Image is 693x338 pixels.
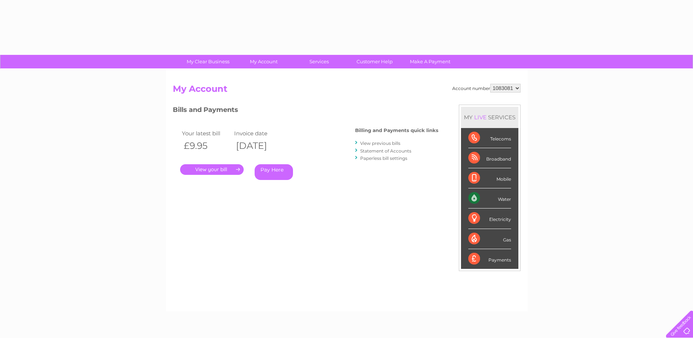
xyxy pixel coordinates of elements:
[452,84,521,93] div: Account number
[468,168,511,188] div: Mobile
[344,55,405,68] a: Customer Help
[360,148,411,154] a: Statement of Accounts
[180,164,244,175] a: .
[360,155,407,161] a: Paperless bill settings
[180,128,233,138] td: Your latest bill
[360,140,400,146] a: View previous bills
[173,84,521,98] h2: My Account
[233,55,294,68] a: My Account
[289,55,349,68] a: Services
[400,55,460,68] a: Make A Payment
[468,229,511,249] div: Gas
[232,138,285,153] th: [DATE]
[232,128,285,138] td: Invoice date
[473,114,488,121] div: LIVE
[468,249,511,269] div: Payments
[180,138,233,153] th: £9.95
[468,148,511,168] div: Broadband
[355,128,438,133] h4: Billing and Payments quick links
[178,55,238,68] a: My Clear Business
[255,164,293,180] a: Pay Here
[468,128,511,148] div: Telecoms
[173,105,438,117] h3: Bills and Payments
[468,209,511,229] div: Electricity
[461,107,518,128] div: MY SERVICES
[468,188,511,209] div: Water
